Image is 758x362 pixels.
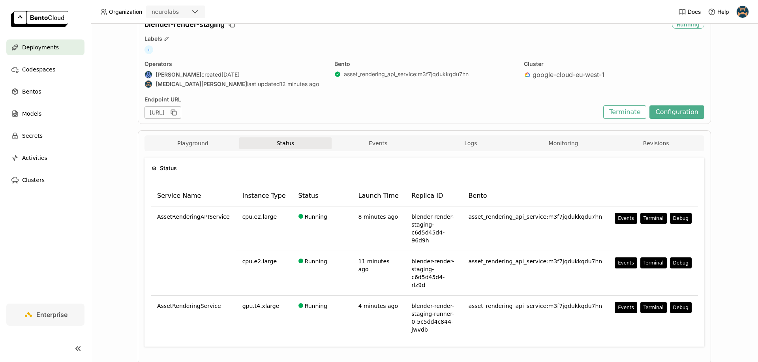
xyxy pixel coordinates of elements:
[36,311,68,319] span: Enterprise
[640,213,667,224] button: Terminal
[156,71,201,78] strong: [PERSON_NAME]
[424,137,517,149] button: Logs
[6,150,84,166] a: Activities
[405,296,462,340] td: blender-render-staging-runner-0-5c5dd4c844-jwvdb
[670,257,692,268] button: Debug
[358,303,398,309] span: 4 minutes ago
[109,8,142,15] span: Organization
[236,186,292,206] th: Instance Type
[144,96,599,103] div: Endpoint URL
[6,62,84,77] a: Codespaces
[151,186,236,206] th: Service Name
[22,175,45,185] span: Clusters
[22,65,55,74] span: Codespaces
[358,214,398,220] span: 8 minutes ago
[649,105,704,119] button: Configuration
[405,251,462,296] td: blender-render-staging-c6d5d45d4-rlz9d
[640,302,667,313] button: Terminal
[332,137,424,149] button: Events
[618,304,634,311] div: Events
[6,128,84,144] a: Secrets
[292,296,352,340] td: Running
[145,71,152,78] img: Paul Pop
[22,131,43,141] span: Secrets
[144,35,704,42] div: Labels
[152,8,179,16] div: neurolabs
[618,260,634,266] div: Events
[688,8,701,15] span: Docs
[6,172,84,188] a: Clusters
[334,60,515,68] div: Bento
[678,8,701,16] a: Docs
[145,81,152,88] img: Nikita Sergievskii
[640,257,667,268] button: Terminal
[22,153,47,163] span: Activities
[462,251,608,296] td: asset_rendering_api_service:m3f7jqdukkqdu7hn
[533,71,604,79] span: google-cloud-eu-west-1
[672,20,704,29] div: Running
[524,60,704,68] div: Cluster
[405,206,462,251] td: blender-render-staging-c6d5d45d4-96d9h
[236,251,292,296] td: cpu.e2.large
[670,302,692,313] button: Debug
[22,87,41,96] span: Bentos
[462,206,608,251] td: asset_rendering_api_service:m3f7jqdukkqdu7hn
[344,71,469,78] a: asset_rendering_api_service:m3f7jqdukkqdu7hn
[292,206,352,251] td: Running
[618,215,634,221] div: Events
[708,8,729,16] div: Help
[236,296,292,340] td: gpu.t4.xlarge
[239,137,332,149] button: Status
[615,213,637,224] button: Events
[615,302,637,313] button: Events
[462,186,608,206] th: Bento
[717,8,729,15] span: Help
[144,80,325,88] div: last updated
[517,137,610,149] button: Monitoring
[22,43,59,52] span: Deployments
[144,60,325,68] div: Operators
[11,11,68,27] img: logo
[737,6,749,18] img: Nikita Sergievskii
[603,105,646,119] button: Terminate
[22,109,41,118] span: Models
[221,71,240,78] span: [DATE]
[610,137,702,149] button: Revisions
[280,81,319,88] span: 12 minutes ago
[157,302,221,310] span: AssetRenderingService
[144,71,325,79] div: created
[292,251,352,296] td: Running
[6,39,84,55] a: Deployments
[236,206,292,251] td: cpu.e2.large
[144,106,181,119] div: [URL]
[352,186,405,206] th: Launch Time
[156,81,247,88] strong: [MEDICAL_DATA][PERSON_NAME]
[358,258,390,272] span: 11 minutes ago
[462,296,608,340] td: asset_rendering_api_service:m3f7jqdukkqdu7hn
[144,20,225,29] span: blender-render-staging
[292,186,352,206] th: Status
[144,45,153,54] span: +
[6,304,84,326] a: Enterprise
[405,186,462,206] th: Replica ID
[146,137,239,149] button: Playground
[6,84,84,99] a: Bentos
[160,164,177,173] span: Status
[6,106,84,122] a: Models
[157,213,230,221] span: AssetRenderingAPIService
[615,257,637,268] button: Events
[670,213,692,224] button: Debug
